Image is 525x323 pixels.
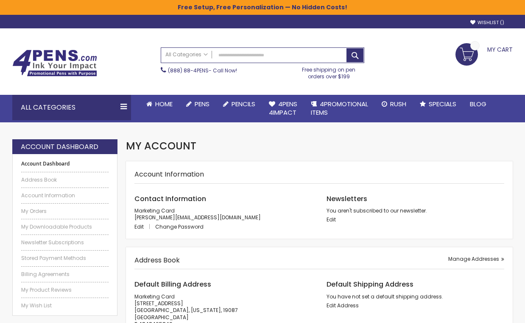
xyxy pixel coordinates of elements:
strong: Account Information [134,169,204,179]
a: Home [140,95,179,113]
a: My Wish List [21,302,109,309]
span: Specials [429,99,456,108]
span: Rush [390,99,406,108]
span: Pens [195,99,209,108]
a: My Orders [21,208,109,215]
p: Marketing Card [PERSON_NAME][EMAIL_ADDRESS][DOMAIN_NAME] [134,207,312,221]
address: You have not set a default shipping address. [327,293,504,300]
span: My Account [126,139,196,153]
a: Address Book [21,177,109,183]
a: Change Password [155,223,204,230]
span: Default Billing Address [134,279,211,289]
a: 4Pens4impact [262,95,304,122]
a: All Categories [161,48,212,62]
a: Pens [179,95,216,113]
span: Newsletters [327,194,367,204]
a: Edit Address [327,302,359,309]
span: Blog [470,99,486,108]
span: 4PROMOTIONAL ITEMS [311,99,368,117]
a: Account Information [21,192,109,199]
img: 4Pens Custom Pens and Promotional Products [12,50,97,77]
span: Manage Addresses [448,255,499,262]
div: All Categories [12,95,131,120]
a: Pencils [216,95,262,113]
div: Free shipping on pen orders over $199 [293,63,365,80]
span: All Categories [165,51,208,58]
strong: Account Dashboard [21,142,98,152]
span: Pencils [232,99,255,108]
span: - Call Now! [168,67,237,74]
a: Wishlist [470,19,504,26]
a: Edit [327,216,336,223]
a: Newsletter Subscriptions [21,239,109,246]
strong: Address Book [134,255,180,265]
a: 4PROMOTIONALITEMS [304,95,375,122]
a: Stored Payment Methods [21,255,109,262]
a: Billing Agreements [21,271,109,278]
span: Home [155,99,173,108]
a: Specials [413,95,463,113]
a: My Downloadable Products [21,224,109,230]
strong: Account Dashboard [21,160,109,167]
span: 4Pens 4impact [269,99,297,117]
a: Rush [375,95,413,113]
a: My Product Reviews [21,287,109,293]
iframe: Google Customer Reviews [455,300,525,323]
a: Edit [134,223,154,230]
span: Edit [134,223,144,230]
a: (888) 88-4PENS [168,67,209,74]
span: Default Shipping Address [327,279,413,289]
a: Blog [463,95,493,113]
a: Manage Addresses [448,256,504,262]
p: You aren't subscribed to our newsletter. [327,207,504,214]
span: Contact Information [134,194,206,204]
